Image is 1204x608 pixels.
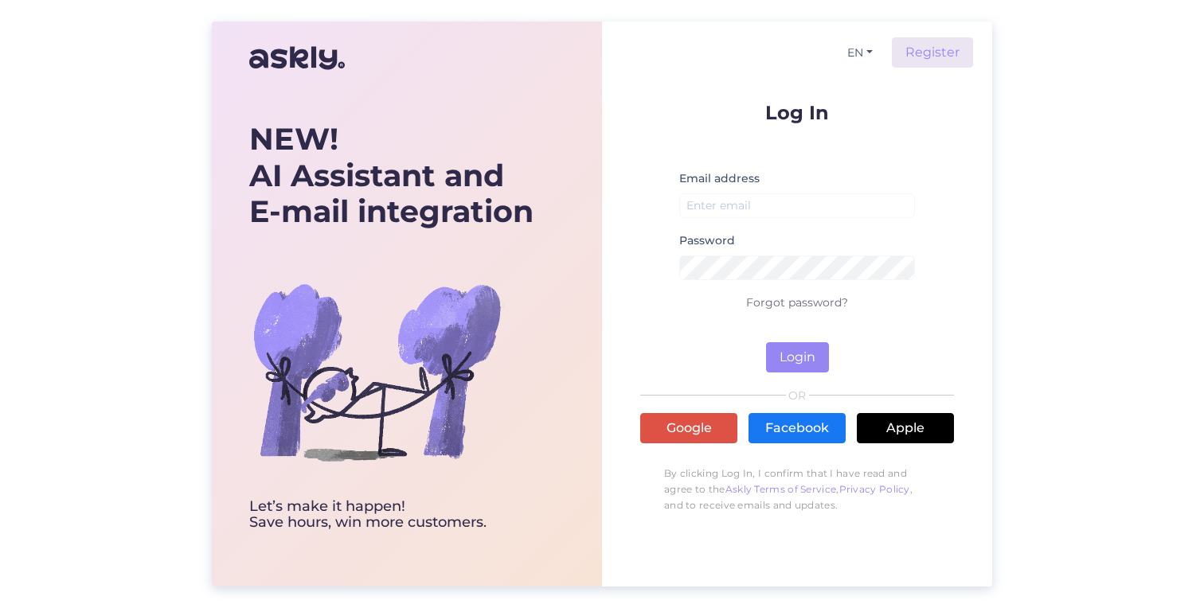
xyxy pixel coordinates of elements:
div: AI Assistant and E-mail integration [249,121,534,230]
button: Login [766,342,829,372]
a: Facebook [749,413,846,443]
div: Let’s make it happen! Save hours, win more customers. [249,499,534,531]
span: OR [786,390,809,401]
a: Privacy Policy [839,483,910,495]
a: Register [892,37,973,68]
label: Email address [679,170,760,187]
a: Google [640,413,737,443]
b: NEW! [249,120,338,158]
img: bg-askly [249,244,504,499]
input: Enter email [679,193,915,218]
p: By clicking Log In, I confirm that I have read and agree to the , , and to receive emails and upd... [640,458,954,521]
label: Password [679,232,735,249]
button: EN [841,41,879,64]
img: Askly [249,39,345,77]
a: Forgot password? [746,295,848,310]
p: Log In [640,103,954,123]
a: Apple [857,413,954,443]
a: Askly Terms of Service [725,483,837,495]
